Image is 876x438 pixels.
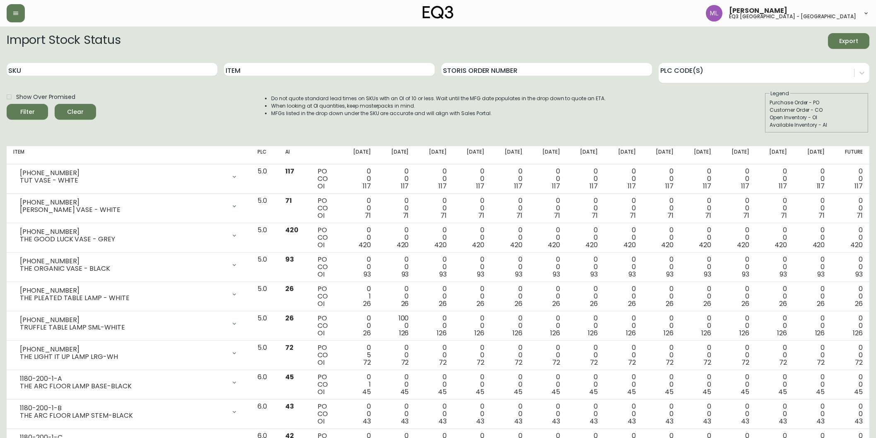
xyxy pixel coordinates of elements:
div: 0 0 [763,256,787,278]
div: 0 0 [384,197,409,219]
span: 26 [363,299,371,308]
div: [PHONE_NUMBER] [20,199,226,206]
span: OI [318,299,325,308]
span: 420 [850,240,863,250]
div: 0 0 [724,285,749,308]
div: 0 0 [498,168,522,190]
div: 1180-200-1-ATHE ARC FLOOR LAMP BASE-BLACK [13,373,244,392]
div: THE LIGHT IT UP LAMP LRG-WH [20,353,226,361]
div: PO CO [318,256,333,278]
th: PLC [251,146,279,164]
div: 0 0 [611,256,635,278]
span: 71 [857,211,863,220]
span: 71 [554,211,560,220]
span: 72 [363,358,371,367]
div: 0 0 [384,226,409,249]
div: 0 0 [573,344,598,366]
div: 0 0 [800,315,825,337]
span: 126 [626,328,636,338]
span: 72 [285,343,294,352]
div: 0 0 [573,315,598,337]
div: 0 0 [611,344,635,366]
div: 0 0 [536,197,560,219]
span: 26 [779,299,787,308]
div: 0 0 [536,256,560,278]
div: 0 0 [422,344,446,366]
div: [PHONE_NUMBER] [20,316,226,324]
td: 5.0 [251,311,279,341]
span: 420 [585,240,598,250]
div: 0 0 [384,373,409,396]
span: 93 [855,270,863,279]
div: 0 0 [460,256,484,278]
button: Filter [7,104,48,120]
div: THE ORGANIC VASE - BLACK [20,265,226,272]
div: 0 0 [724,226,749,249]
div: 0 0 [384,256,409,278]
span: 72 [855,358,863,367]
span: 72 [817,358,825,367]
div: 0 0 [724,344,749,366]
span: 71 [365,211,371,220]
div: 0 0 [649,226,674,249]
span: 126 [474,328,484,338]
div: Customer Order - CO [770,106,864,114]
div: 0 0 [763,315,787,337]
span: 420 [737,240,749,250]
li: Do not quote standard lead times on SKUs with an OI of 10 or less. Wait until the MFG date popula... [271,95,606,102]
span: 26 [477,299,484,308]
div: THE ARC FLOOR LAMP BASE-BLACK [20,383,226,390]
div: 0 0 [763,168,787,190]
div: 0 0 [800,197,825,219]
span: 126 [815,328,825,338]
span: 126 [701,328,711,338]
div: 0 0 [838,197,863,219]
div: 0 1 [347,373,371,396]
div: 0 0 [611,315,635,337]
div: 0 0 [611,285,635,308]
td: 5.0 [251,164,279,194]
th: [DATE] [491,146,529,164]
span: 420 [472,240,484,250]
div: 0 0 [384,285,409,308]
div: 0 0 [422,226,446,249]
th: AI [279,146,311,164]
span: 71 [440,211,447,220]
span: 71 [743,211,749,220]
th: [DATE] [453,146,491,164]
div: 0 0 [800,226,825,249]
span: 72 [439,358,447,367]
div: 0 0 [422,256,446,278]
span: 93 [780,270,787,279]
div: [PHONE_NUMBER]THE PLEATED TABLE LAMP - WHITE [13,285,244,303]
span: 126 [437,328,447,338]
div: 0 0 [498,197,522,219]
th: Item [7,146,251,164]
span: OI [318,211,325,220]
div: TUT VASE - WHITE [20,177,226,184]
div: 0 0 [763,344,787,366]
div: 0 0 [536,373,560,396]
div: [PHONE_NUMBER]TUT VASE - WHITE [13,168,244,186]
span: 26 [285,313,294,323]
th: [DATE] [756,146,794,164]
div: 0 0 [724,168,749,190]
div: 0 0 [687,344,711,366]
div: 0 0 [649,344,674,366]
div: PO CO [318,197,333,219]
span: 72 [741,358,749,367]
span: 26 [741,299,749,308]
span: 117 [741,181,749,191]
span: 93 [477,270,484,279]
span: 117 [438,181,447,191]
div: THE ARC FLOOR LAMP STEM-BLACK [20,412,226,419]
div: 100 0 [384,315,409,337]
div: 0 0 [347,197,371,219]
span: 71 [478,211,484,220]
legend: Legend [770,90,790,97]
div: 1180-200-1-A [20,375,226,383]
div: 0 0 [838,168,863,190]
div: TRUFFLE TABLE LAMP SML-WHITE [20,324,226,331]
span: OI [318,240,325,250]
span: [PERSON_NAME] [729,7,787,14]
